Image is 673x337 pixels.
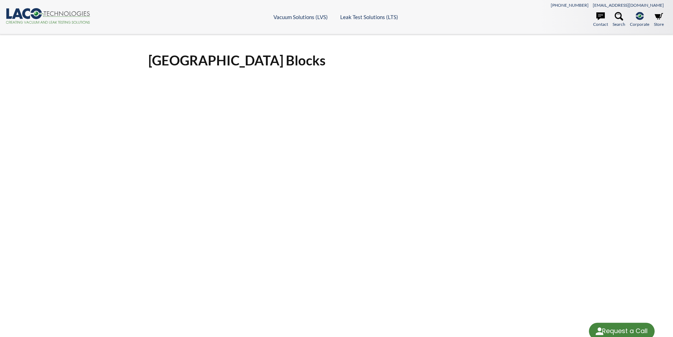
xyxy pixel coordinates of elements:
[551,2,589,8] a: [PHONE_NUMBER]
[273,14,328,20] a: Vacuum Solutions (LVS)
[630,21,649,28] span: Corporate
[148,52,525,69] h1: [GEOGRAPHIC_DATA] Blocks
[340,14,398,20] a: Leak Test Solutions (LTS)
[594,326,605,337] img: round button
[654,12,664,28] a: Store
[613,12,625,28] a: Search
[593,12,608,28] a: Contact
[593,2,664,8] a: [EMAIL_ADDRESS][DOMAIN_NAME]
